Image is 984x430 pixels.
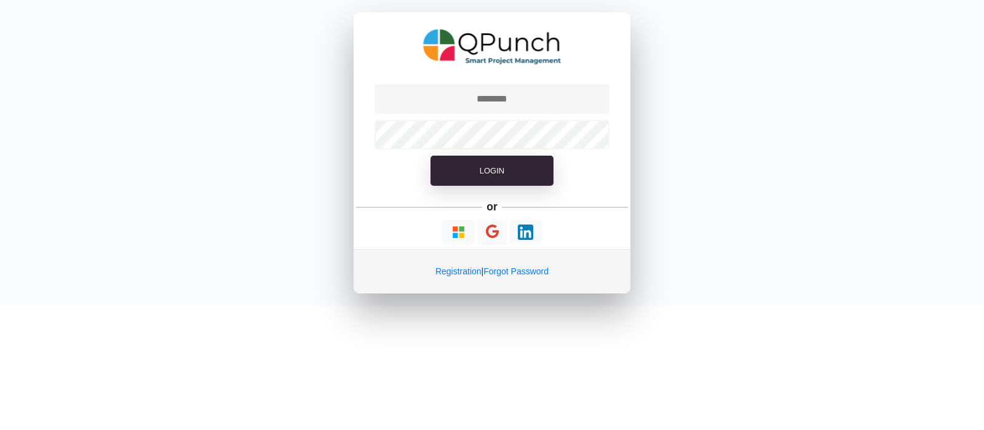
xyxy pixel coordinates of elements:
span: Login [480,166,504,175]
button: Continue With LinkedIn [509,220,542,244]
button: Continue With Microsoft Azure [442,220,475,244]
h5: or [485,198,500,215]
img: Loading... [451,225,466,240]
a: Registration [435,266,482,276]
img: Loading... [518,225,533,240]
img: QPunch [423,25,561,69]
button: Login [430,156,553,186]
div: | [354,249,630,293]
a: Forgot Password [483,266,549,276]
button: Continue With Google [477,220,507,245]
